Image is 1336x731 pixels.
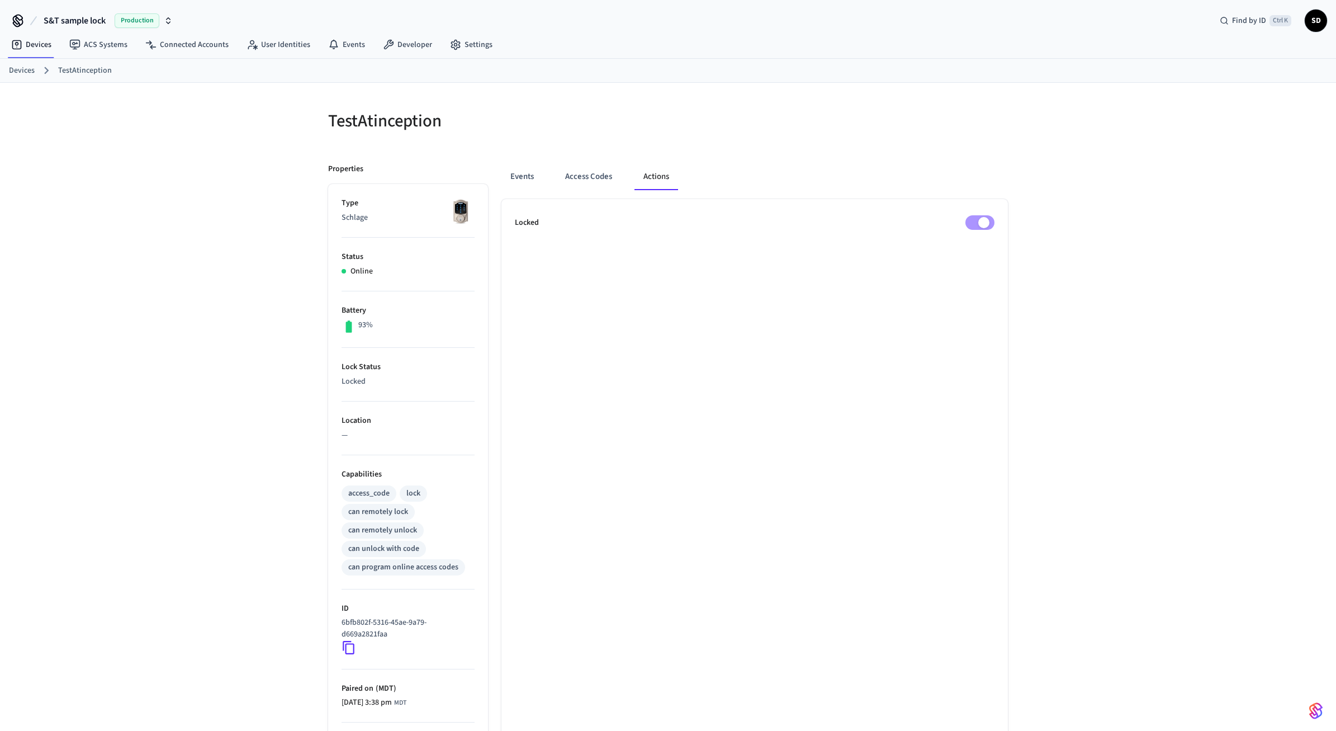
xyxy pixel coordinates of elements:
a: TestAtinception [58,65,112,77]
a: User Identities [238,35,319,55]
h5: TestAtinception [328,110,661,133]
div: Find by IDCtrl K [1211,11,1300,31]
p: Online [350,266,373,277]
p: Lock Status [342,361,475,373]
p: Locked [515,217,539,229]
p: Paired on [342,683,475,695]
div: access_code [348,488,390,499]
span: Ctrl K [1269,15,1291,26]
a: Events [319,35,374,55]
p: Locked [342,376,475,388]
img: SeamLogoGradient.69752ec5.svg [1309,702,1323,720]
div: can remotely lock [348,506,408,518]
div: can remotely unlock [348,525,417,536]
span: S&T sample lock [44,14,106,27]
p: Capabilities [342,469,475,480]
p: 93% [358,319,373,331]
span: Production [115,13,159,28]
button: Actions [634,163,678,190]
p: Properties [328,163,363,175]
span: MDT [394,698,406,708]
button: Events [501,163,543,190]
p: Type [342,197,475,209]
span: SD [1306,11,1326,31]
button: SD [1305,10,1327,32]
p: Status [342,251,475,263]
p: Schlage [342,212,475,224]
p: — [342,430,475,441]
a: Connected Accounts [136,35,238,55]
a: ACS Systems [60,35,136,55]
p: Location [342,415,475,427]
img: Schlage Sense Smart Deadbolt with Camelot Trim, Front [447,197,475,225]
div: ant example [501,163,1008,190]
span: ( MDT ) [373,683,396,694]
a: Developer [374,35,441,55]
a: Devices [9,65,35,77]
a: Devices [2,35,60,55]
button: Access Codes [556,163,621,190]
div: can program online access codes [348,562,458,573]
span: [DATE] 3:38 pm [342,697,392,709]
span: Find by ID [1232,15,1266,26]
p: 6bfb802f-5316-45ae-9a79-d669a2821faa [342,617,470,640]
div: can unlock with code [348,543,419,555]
p: Battery [342,305,475,317]
a: Settings [441,35,501,55]
div: lock [406,488,420,499]
div: America/Edmonton [342,697,406,709]
p: ID [342,603,475,615]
